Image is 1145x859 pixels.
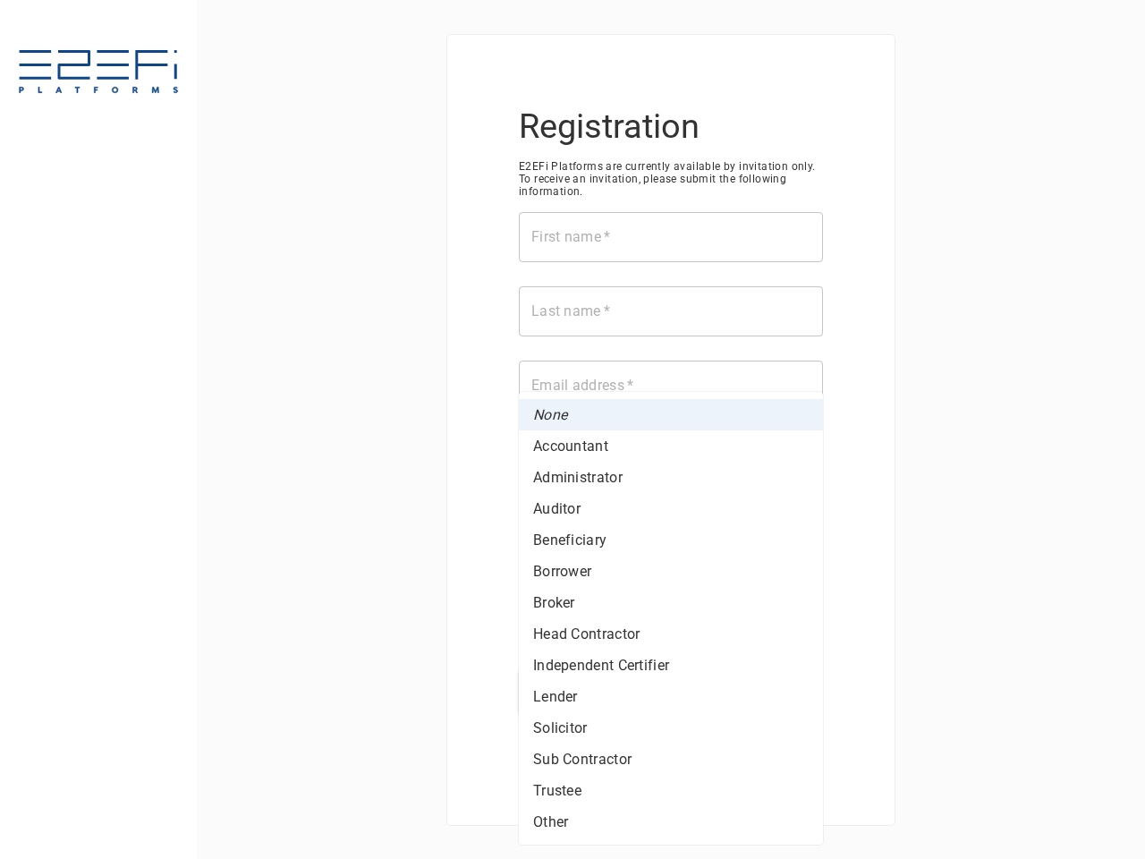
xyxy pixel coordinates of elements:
li: Auditor [519,493,823,524]
em: None [533,404,567,425]
li: Solicitor [519,712,823,744]
li: Lender [519,681,823,712]
li: Borrower [519,556,823,587]
li: Independent Certifier [519,650,823,681]
li: Other [519,806,823,838]
li: Accountant [519,430,823,462]
li: Broker [519,587,823,618]
li: Beneficiary [519,524,823,556]
li: Head Contractor [519,618,823,650]
li: Sub Contractor [519,744,823,775]
li: Administrator [519,462,823,493]
li: Trustee [519,775,823,806]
